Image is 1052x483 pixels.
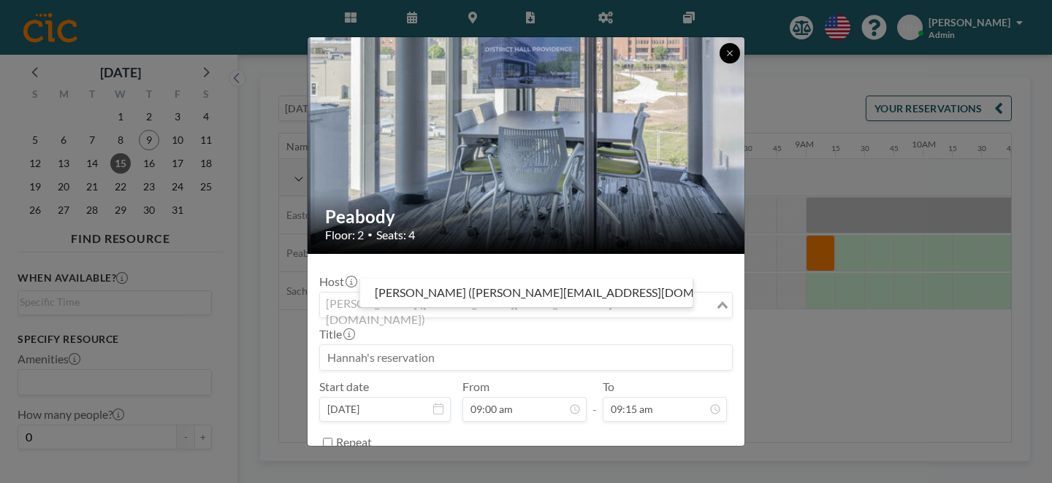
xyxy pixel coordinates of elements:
[592,385,597,417] span: -
[308,22,746,268] img: 537.jpeg
[336,435,372,449] label: Repeat
[603,379,614,394] label: To
[325,228,364,242] span: Floor: 2
[376,228,415,242] span: Seats: 4
[320,293,732,317] div: Search for option
[325,206,728,228] h2: Peabody
[367,229,373,240] span: •
[320,345,732,370] input: Hannah's reservation
[319,274,356,289] label: Host
[360,282,693,304] li: [PERSON_NAME] ([PERSON_NAME][EMAIL_ADDRESS][DOMAIN_NAME])
[319,327,354,341] label: Title
[319,379,369,394] label: Start date
[462,379,489,394] label: From
[321,295,714,314] input: Search for option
